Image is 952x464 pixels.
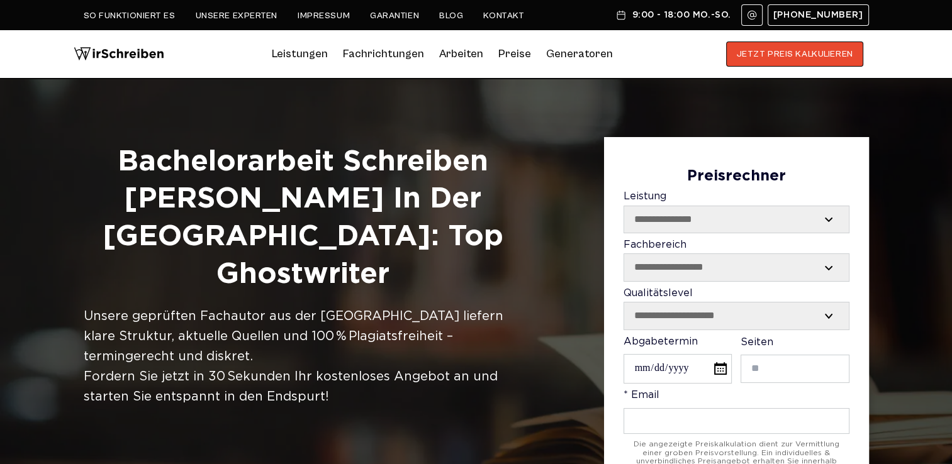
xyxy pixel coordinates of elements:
a: Fachrichtungen [343,44,424,64]
img: logo wirschreiben [74,41,164,67]
input: Abgabetermin [624,354,732,384]
label: Qualitätslevel [624,288,849,330]
button: JETZT PREIS KALKULIEREN [726,41,864,67]
div: Unsere geprüften Fachautor aus der [GEOGRAPHIC_DATA] liefern klare Struktur, aktuelle Quellen und... [84,306,522,407]
a: So funktioniert es [84,11,176,21]
select: Fachbereich [624,254,849,280]
img: Schedule [615,10,627,20]
a: Blog [439,11,463,21]
label: Leistung [624,191,849,233]
label: * Email [624,390,849,433]
a: Unsere Experten [196,11,277,21]
label: Abgabetermin [624,336,732,384]
span: 9:00 - 18:00 Mo.-So. [632,10,731,20]
span: [PHONE_NUMBER] [773,10,863,20]
select: Qualitätslevel [624,302,849,329]
label: Fachbereich [624,240,849,282]
a: Generatoren [546,44,613,64]
a: Leistungen [272,44,328,64]
input: * Email [624,408,849,434]
a: [PHONE_NUMBER] [768,4,869,26]
a: Kontakt [483,11,524,21]
span: Seiten [741,338,773,347]
div: Preisrechner [624,168,849,185]
a: Garantien [370,11,419,21]
a: Arbeiten [439,44,483,64]
select: Leistung [624,206,849,233]
a: Preise [498,47,531,60]
img: Email [747,10,757,20]
a: Impressum [298,11,350,21]
h1: Bachelorarbeit Schreiben [PERSON_NAME] in der [GEOGRAPHIC_DATA]: Top Ghostwriter [84,143,522,294]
